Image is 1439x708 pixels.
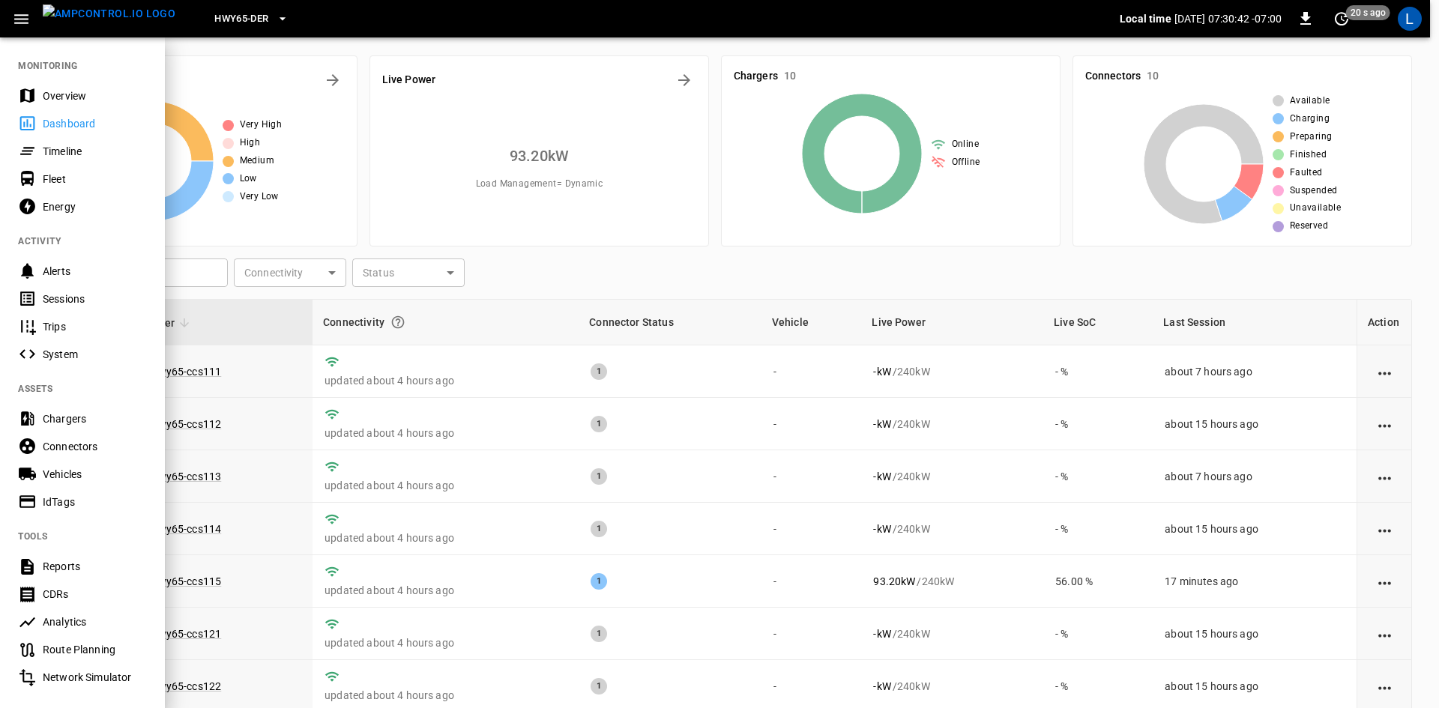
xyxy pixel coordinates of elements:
div: Sessions [43,291,147,306]
div: Connectors [43,439,147,454]
div: Fleet [43,172,147,187]
div: Energy [43,199,147,214]
span: HWY65-DER [214,10,268,28]
div: Chargers [43,411,147,426]
p: Local time [1120,11,1171,26]
div: Analytics [43,614,147,629]
img: ampcontrol.io logo [43,4,175,23]
div: Vehicles [43,467,147,482]
div: Dashboard [43,116,147,131]
div: IdTags [43,494,147,509]
div: Network Simulator [43,670,147,685]
span: 20 s ago [1346,5,1390,20]
p: [DATE] 07:30:42 -07:00 [1174,11,1282,26]
div: profile-icon [1398,7,1422,31]
div: System [43,347,147,362]
div: Alerts [43,264,147,279]
div: Route Planning [43,642,147,657]
div: Overview [43,88,147,103]
div: CDRs [43,587,147,602]
div: Reports [43,559,147,574]
button: set refresh interval [1330,7,1354,31]
div: Trips [43,319,147,334]
div: Timeline [43,144,147,159]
